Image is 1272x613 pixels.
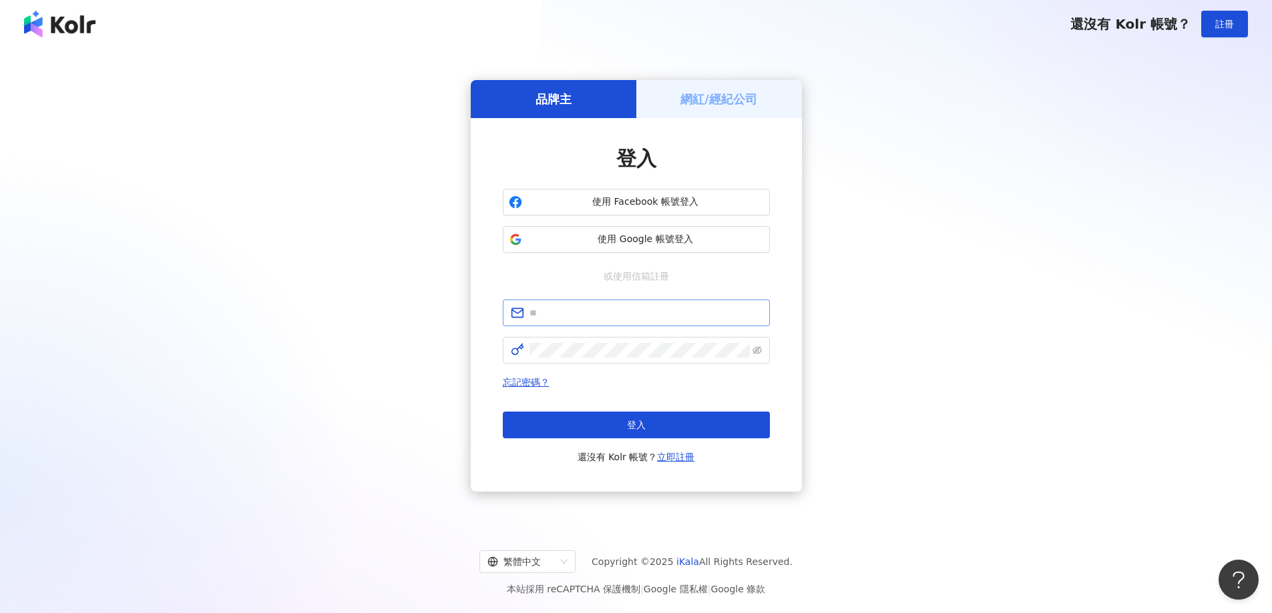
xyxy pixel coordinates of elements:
[24,11,95,37] img: logo
[503,377,550,388] a: 忘記密碼？
[503,412,770,438] button: 登入
[657,452,694,462] a: 立即註冊
[640,584,644,594] span: |
[708,584,711,594] span: |
[710,584,765,594] a: Google 條款
[527,233,764,246] span: 使用 Google 帳號登入
[578,449,695,465] span: 還沒有 Kolr 帳號？
[616,147,656,170] span: 登入
[644,584,708,594] a: Google 隱私權
[592,554,793,570] span: Copyright © 2025 All Rights Reserved.
[627,420,646,430] span: 登入
[503,189,770,215] button: 使用 Facebook 帳號登入
[1201,11,1248,37] button: 註冊
[1219,560,1259,600] iframe: Help Scout Beacon - Open
[1215,19,1234,29] span: 註冊
[676,556,699,567] a: iKala
[536,91,572,107] h5: 品牌主
[527,195,764,209] span: 使用 Facebook 帳號登入
[680,91,757,107] h5: 網紅/經紀公司
[487,551,556,572] div: 繁體中文
[594,269,678,283] span: 或使用信箱註冊
[753,346,762,355] span: eye-invisible
[503,226,770,253] button: 使用 Google 帳號登入
[507,581,765,597] span: 本站採用 reCAPTCHA 保護機制
[1070,16,1191,32] span: 還沒有 Kolr 帳號？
